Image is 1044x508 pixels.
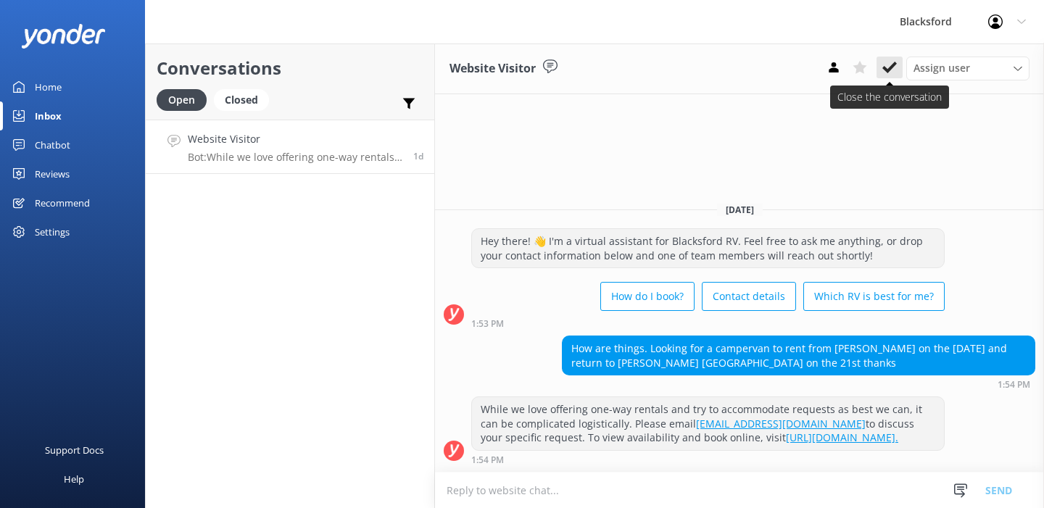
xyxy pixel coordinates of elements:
div: Closed [214,89,269,111]
div: Support Docs [45,436,104,465]
a: Open [157,91,214,107]
span: Assign user [913,60,970,76]
div: Settings [35,217,70,246]
div: Home [35,72,62,101]
strong: 1:53 PM [471,320,504,328]
a: [URL][DOMAIN_NAME]. [786,430,898,444]
div: Chatbot [35,130,70,159]
button: Which RV is best for me? [803,282,945,311]
a: Website VisitorBot:While we love offering one-way rentals and try to accommodate requests as best... [146,120,434,174]
div: 01:53pm 13-Aug-2025 (UTC -06:00) America/Chihuahua [471,318,945,328]
h3: Website Visitor [449,59,536,78]
button: Contact details [702,282,796,311]
button: How do I book? [600,282,695,311]
div: Assign User [906,57,1029,80]
strong: 1:54 PM [998,380,1030,389]
h4: Website Visitor [188,131,402,147]
div: Recommend [35,188,90,217]
img: yonder-white-logo.png [22,24,105,48]
div: Open [157,89,207,111]
div: Inbox [35,101,62,130]
div: While we love offering one-way rentals and try to accommodate requests as best we can, it can be ... [472,397,944,450]
div: 01:54pm 13-Aug-2025 (UTC -06:00) America/Chihuahua [471,454,945,465]
div: 01:54pm 13-Aug-2025 (UTC -06:00) America/Chihuahua [562,379,1035,389]
a: Closed [214,91,276,107]
div: Hey there! 👋 I'm a virtual assistant for Blacksford RV. Feel free to ask me anything, or drop you... [472,229,944,267]
strong: 1:54 PM [471,456,504,465]
div: Help [64,465,84,494]
div: Reviews [35,159,70,188]
span: [DATE] [717,204,763,216]
h2: Conversations [157,54,423,82]
div: How are things. Looking for a campervan to rent from [PERSON_NAME] on the [DATE] and return to [P... [563,336,1035,375]
a: [EMAIL_ADDRESS][DOMAIN_NAME] [696,417,866,430]
p: Bot: While we love offering one-way rentals and try to accommodate requests as best we can, it ca... [188,151,402,164]
span: 01:54pm 13-Aug-2025 (UTC -06:00) America/Chihuahua [413,150,423,162]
